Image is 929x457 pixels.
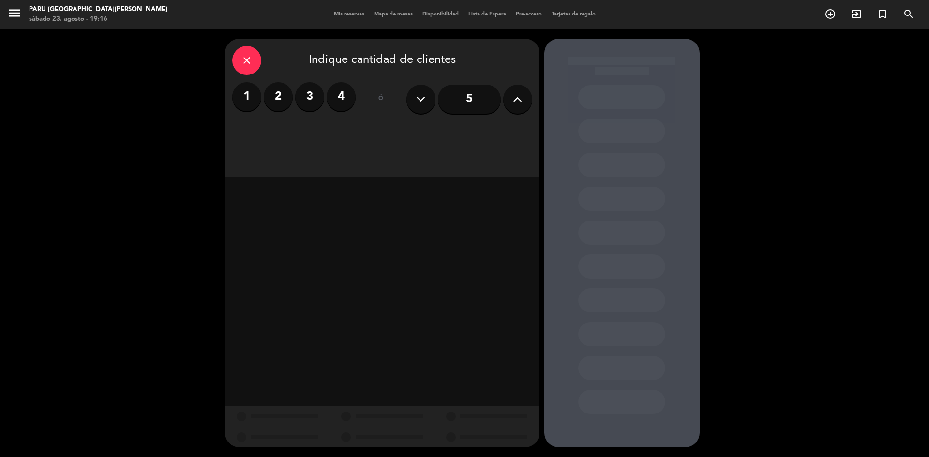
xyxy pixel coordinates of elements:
i: close [241,55,253,66]
span: Mis reservas [329,12,369,17]
span: Lista de Espera [464,12,511,17]
span: Pre-acceso [511,12,547,17]
label: 4 [327,82,356,111]
div: sábado 23. agosto - 19:16 [29,15,167,24]
span: Tarjetas de regalo [547,12,600,17]
i: search [903,8,914,20]
label: 2 [264,82,293,111]
div: Paru [GEOGRAPHIC_DATA][PERSON_NAME] [29,5,167,15]
label: 1 [232,82,261,111]
button: menu [7,6,22,24]
span: Mapa de mesas [369,12,418,17]
div: Indique cantidad de clientes [232,46,532,75]
i: add_circle_outline [824,8,836,20]
i: exit_to_app [851,8,862,20]
label: 3 [295,82,324,111]
i: turned_in_not [877,8,888,20]
div: ó [365,82,397,116]
i: menu [7,6,22,20]
span: Disponibilidad [418,12,464,17]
